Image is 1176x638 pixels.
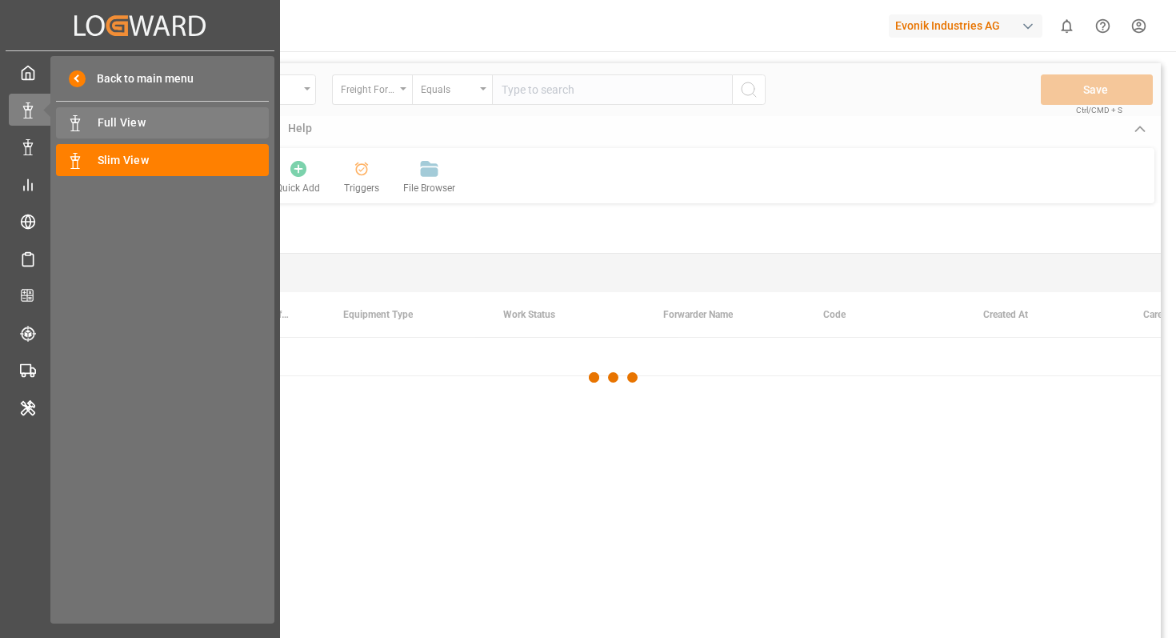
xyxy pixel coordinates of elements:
a: Shipment Status Overview [9,131,271,163]
a: Tracking [9,317,271,348]
a: Risk Management [9,206,271,237]
a: Slim View [56,144,269,175]
button: show 0 new notifications [1049,8,1085,44]
a: CO2e Calculator [9,280,271,311]
div: Evonik Industries AG [889,14,1042,38]
span: Slim View [98,152,270,169]
span: Full View [98,114,270,131]
a: My Reports [9,168,271,199]
a: Full View [56,107,269,138]
a: Transport Planner [9,355,271,386]
a: My Cockpit [9,57,271,88]
span: Back to main menu [86,70,194,87]
a: Internal Tool [9,391,271,423]
button: Evonik Industries AG [889,10,1049,41]
button: Help Center [1085,8,1121,44]
a: Schedules [9,243,271,274]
